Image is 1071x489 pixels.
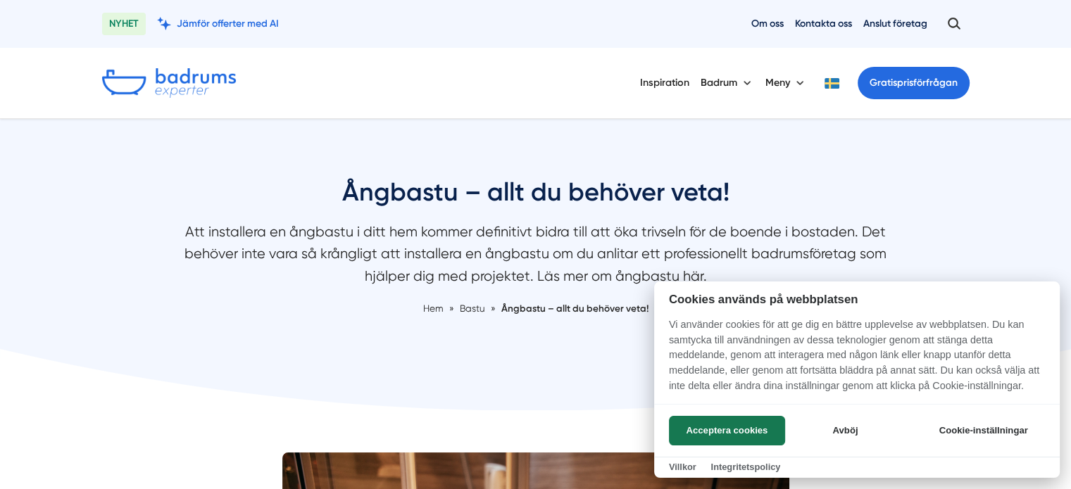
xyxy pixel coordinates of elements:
button: Acceptera cookies [669,416,785,445]
button: Avböj [789,416,901,445]
h2: Cookies används på webbplatsen [654,293,1060,306]
a: Villkor [669,462,696,472]
a: Integritetspolicy [710,462,780,472]
button: Cookie-inställningar [922,416,1045,445]
p: Vi använder cookies för att ge dig en bättre upplevelse av webbplatsen. Du kan samtycka till anvä... [654,317,1060,403]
